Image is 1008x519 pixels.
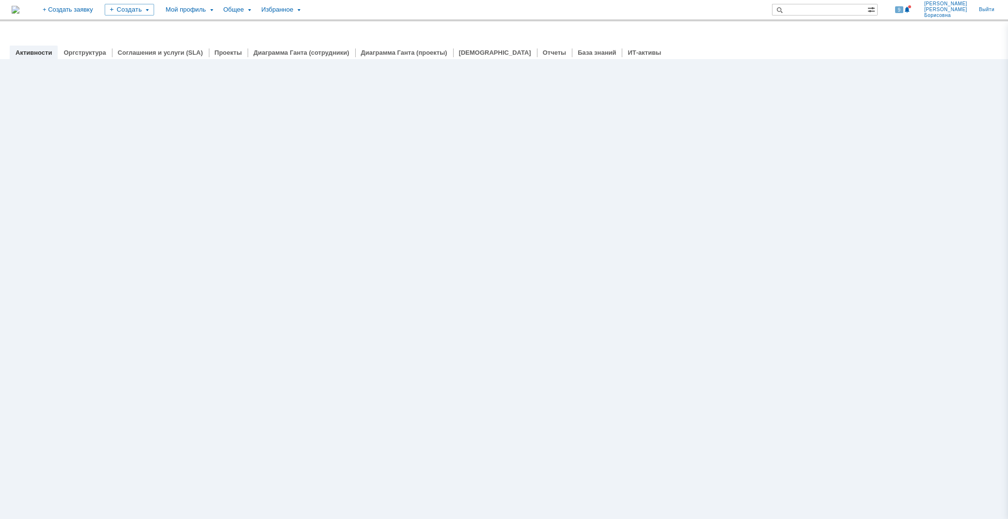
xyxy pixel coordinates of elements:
[867,4,877,14] span: Расширенный поиск
[924,7,967,13] span: [PERSON_NAME]
[215,49,242,56] a: Проекты
[924,1,967,7] span: [PERSON_NAME]
[12,6,19,14] img: logo
[895,6,904,13] span: 9
[12,6,19,14] a: Перейти на домашнюю страницу
[924,13,967,18] span: Борисовна
[361,49,447,56] a: Диаграмма Ганта (проекты)
[105,4,154,16] div: Создать
[253,49,349,56] a: Диаграмма Ганта (сотрудники)
[16,49,52,56] a: Активности
[63,49,106,56] a: Оргструктура
[459,49,531,56] a: [DEMOGRAPHIC_DATA]
[628,49,661,56] a: ИТ-активы
[543,49,567,56] a: Отчеты
[578,49,616,56] a: База знаний
[118,49,203,56] a: Соглашения и услуги (SLA)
